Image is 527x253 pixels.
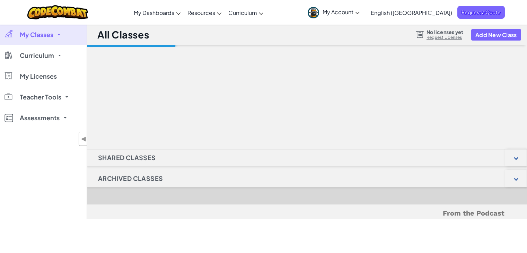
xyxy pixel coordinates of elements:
[87,149,167,166] h1: Shared Classes
[184,3,225,22] a: Resources
[323,8,360,16] span: My Account
[228,9,257,16] span: Curriculum
[20,115,60,121] span: Assessments
[27,5,88,19] img: CodeCombat logo
[304,1,363,23] a: My Account
[130,3,184,22] a: My Dashboards
[367,3,456,22] a: English ([GEOGRAPHIC_DATA])
[20,94,61,100] span: Teacher Tools
[97,28,149,41] h1: All Classes
[427,29,463,35] span: No licenses yet
[87,170,174,187] h1: Archived Classes
[20,32,53,38] span: My Classes
[427,35,463,40] a: Request Licenses
[81,134,87,144] span: ◀
[471,29,521,41] button: Add New Class
[20,52,54,59] span: Curriculum
[371,9,452,16] span: English ([GEOGRAPHIC_DATA])
[187,9,215,16] span: Resources
[20,73,57,79] span: My Licenses
[308,7,319,18] img: avatar
[109,208,504,219] h5: From the Podcast
[134,9,174,16] span: My Dashboards
[457,6,505,19] a: Request a Quote
[225,3,267,22] a: Curriculum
